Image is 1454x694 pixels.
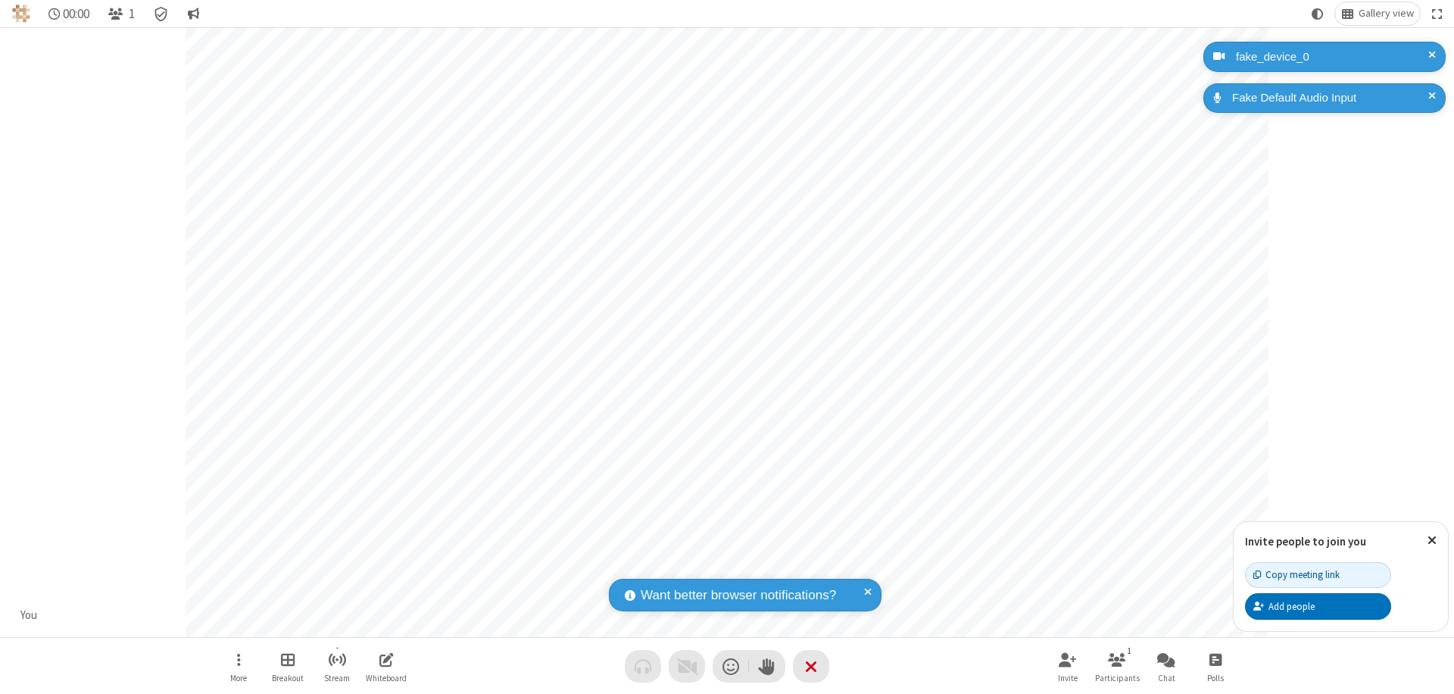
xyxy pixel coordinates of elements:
[42,2,96,25] div: Timer
[12,5,30,23] img: QA Selenium DO NOT DELETE OR CHANGE
[1123,644,1136,658] div: 1
[749,650,785,683] button: Raise hand
[1306,2,1330,25] button: Using system theme
[366,674,407,683] span: Whiteboard
[669,650,705,683] button: Video
[324,674,350,683] span: Stream
[1045,645,1090,688] button: Invite participants (⌘+Shift+I)
[1245,593,1391,619] button: Add people
[230,674,247,683] span: More
[1359,8,1414,20] span: Gallery view
[147,2,176,25] div: Meeting details Encryption enabled
[1416,522,1448,559] button: Close popover
[1231,48,1434,66] div: fake_device_0
[625,650,661,683] button: Audio problem - check your Internet connection or call by phone
[314,645,360,688] button: Start streaming
[15,607,43,624] div: You
[129,7,135,21] span: 1
[713,650,749,683] button: Send a reaction
[1158,674,1175,683] span: Chat
[216,645,261,688] button: Open menu
[1245,534,1366,549] label: Invite people to join you
[793,650,829,683] button: End or leave meeting
[363,645,409,688] button: Open shared whiteboard
[63,7,89,21] span: 00:00
[1426,2,1449,25] button: Fullscreen
[641,586,836,605] span: Want better browser notifications?
[101,2,141,25] button: Open participant list
[1227,89,1434,107] div: Fake Default Audio Input
[1253,567,1340,582] div: Copy meeting link
[1245,562,1391,588] button: Copy meeting link
[1058,674,1078,683] span: Invite
[1095,674,1140,683] span: Participants
[272,674,304,683] span: Breakout
[1144,645,1189,688] button: Open chat
[1094,645,1140,688] button: Open participant list
[1193,645,1238,688] button: Open poll
[1335,2,1420,25] button: Change layout
[181,2,205,25] button: Conversation
[1207,674,1224,683] span: Polls
[265,645,310,688] button: Manage Breakout Rooms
